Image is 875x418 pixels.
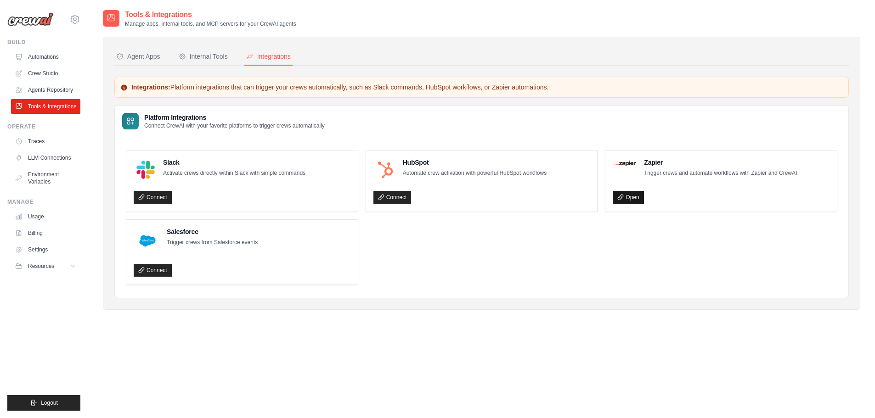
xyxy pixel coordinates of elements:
[163,158,305,167] h4: Slack
[144,113,325,122] h3: Platform Integrations
[7,395,80,411] button: Logout
[28,262,54,270] span: Resources
[613,191,644,204] a: Open
[134,264,172,277] a: Connect
[7,39,80,46] div: Build
[376,161,395,179] img: HubSpot Logo
[644,158,797,167] h4: Zapier
[11,167,80,189] a: Environment Variables
[167,227,258,236] h4: Salesforce
[144,122,325,129] p: Connect CrewAI with your favorite platforms to trigger crews automatically
[615,161,636,166] img: Zapier Logo
[136,161,155,179] img: Slack Logo
[373,191,412,204] a: Connect
[11,226,80,240] a: Billing
[114,48,162,66] button: Agent Apps
[11,134,80,149] a: Traces
[11,259,80,273] button: Resources
[11,50,80,64] a: Automations
[11,83,80,97] a: Agents Repository
[11,242,80,257] a: Settings
[7,12,53,26] img: Logo
[179,52,228,61] div: Internal Tools
[134,191,172,204] a: Connect
[246,52,291,61] div: Integrations
[167,238,258,247] p: Trigger crews from Salesforce events
[136,230,158,252] img: Salesforce Logo
[11,150,80,165] a: LLM Connections
[11,99,80,114] a: Tools & Integrations
[244,48,293,66] button: Integrations
[7,198,80,206] div: Manage
[125,9,296,20] h2: Tools & Integrations
[7,123,80,130] div: Operate
[177,48,230,66] button: Internal Tools
[11,209,80,224] a: Usage
[403,169,547,178] p: Automate crew activation with powerful HubSpot workflows
[120,83,843,92] p: Platform integrations that can trigger your crews automatically, such as Slack commands, HubSpot ...
[41,399,58,407] span: Logout
[131,84,170,91] strong: Integrations:
[116,52,160,61] div: Agent Apps
[11,66,80,81] a: Crew Studio
[163,169,305,178] p: Activate crews directly within Slack with simple commands
[403,158,547,167] h4: HubSpot
[125,20,296,28] p: Manage apps, internal tools, and MCP servers for your CrewAI agents
[644,169,797,178] p: Trigger crews and automate workflows with Zapier and CrewAI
